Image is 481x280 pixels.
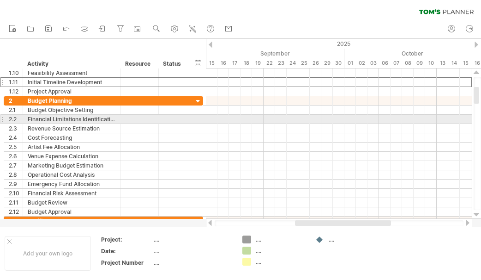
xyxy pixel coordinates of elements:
div: Project Number [101,259,152,267]
div: Activity [27,59,115,68]
div: Budget Review [28,198,116,207]
div: Monday, 22 September 2025 [264,58,275,68]
div: 1.11 [9,78,23,87]
div: Thursday, 25 September 2025 [298,58,310,68]
div: Tuesday, 30 September 2025 [333,58,344,68]
div: Monday, 13 October 2025 [437,58,448,68]
div: .... [256,258,306,266]
div: Financial Limitations Identification [28,115,116,124]
div: 1.12 [9,87,23,96]
div: Wednesday, 15 October 2025 [460,58,471,68]
div: .... [154,236,231,243]
div: Monday, 15 September 2025 [206,58,217,68]
div: 2.7 [9,161,23,170]
div: .... [329,236,379,243]
div: 2.10 [9,189,23,198]
div: 2.11 [9,198,23,207]
div: Status [163,59,183,68]
div: Monday, 29 September 2025 [321,58,333,68]
div: Wednesday, 24 September 2025 [287,58,298,68]
div: 2.2 [9,115,23,124]
div: Resource [125,59,153,68]
div: 2.5 [9,143,23,151]
div: 2.9 [9,180,23,188]
div: Revenue Source Estimation [28,124,116,133]
div: Friday, 19 September 2025 [252,58,264,68]
div: .... [256,236,306,243]
div: Tuesday, 16 September 2025 [217,58,229,68]
div: Tuesday, 7 October 2025 [391,58,402,68]
div: Artist Fee Allocation [28,143,116,151]
div: .... [154,259,231,267]
div: 2.6 [9,152,23,161]
div: 2.4 [9,133,23,142]
div: Project: [101,236,152,243]
div: Initial Timeline Development [28,78,116,87]
div: Budget Approval [28,207,116,216]
div: Tuesday, 23 September 2025 [275,58,287,68]
div: 2 [9,96,23,105]
div: Friday, 26 September 2025 [310,58,321,68]
div: Budget Planning [28,96,116,105]
div: Operational Cost Analysis [28,170,116,179]
div: Thursday, 2 October 2025 [356,58,367,68]
div: Wednesday, 1 October 2025 [344,58,356,68]
div: .... [256,247,306,255]
div: Staffing [28,217,116,225]
div: Venue Expense Calculation [28,152,116,161]
div: Emergency Fund Allocation [28,180,116,188]
div: Project Approval [28,87,116,96]
div: 1.10 [9,68,23,77]
div: 2.8 [9,170,23,179]
div: 3 [9,217,23,225]
div: .... [154,247,231,255]
div: Cost Forecasting [28,133,116,142]
div: Feasibility Assessment [28,68,116,77]
div: 2.1 [9,106,23,114]
div: Friday, 10 October 2025 [425,58,437,68]
div: September 2025 [90,49,344,58]
div: Marketing Budget Estimation [28,161,116,170]
div: Friday, 3 October 2025 [367,58,379,68]
div: 2.12 [9,207,23,216]
div: Add your own logo [5,236,91,271]
div: Monday, 6 October 2025 [379,58,391,68]
div: Thursday, 9 October 2025 [414,58,425,68]
div: Wednesday, 17 September 2025 [229,58,240,68]
div: Budget Objective Setting [28,106,116,114]
div: Financial Risk Assessment [28,189,116,198]
div: Thursday, 18 September 2025 [240,58,252,68]
div: 2.3 [9,124,23,133]
div: Date: [101,247,152,255]
div: Tuesday, 14 October 2025 [448,58,460,68]
div: Wednesday, 8 October 2025 [402,58,414,68]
